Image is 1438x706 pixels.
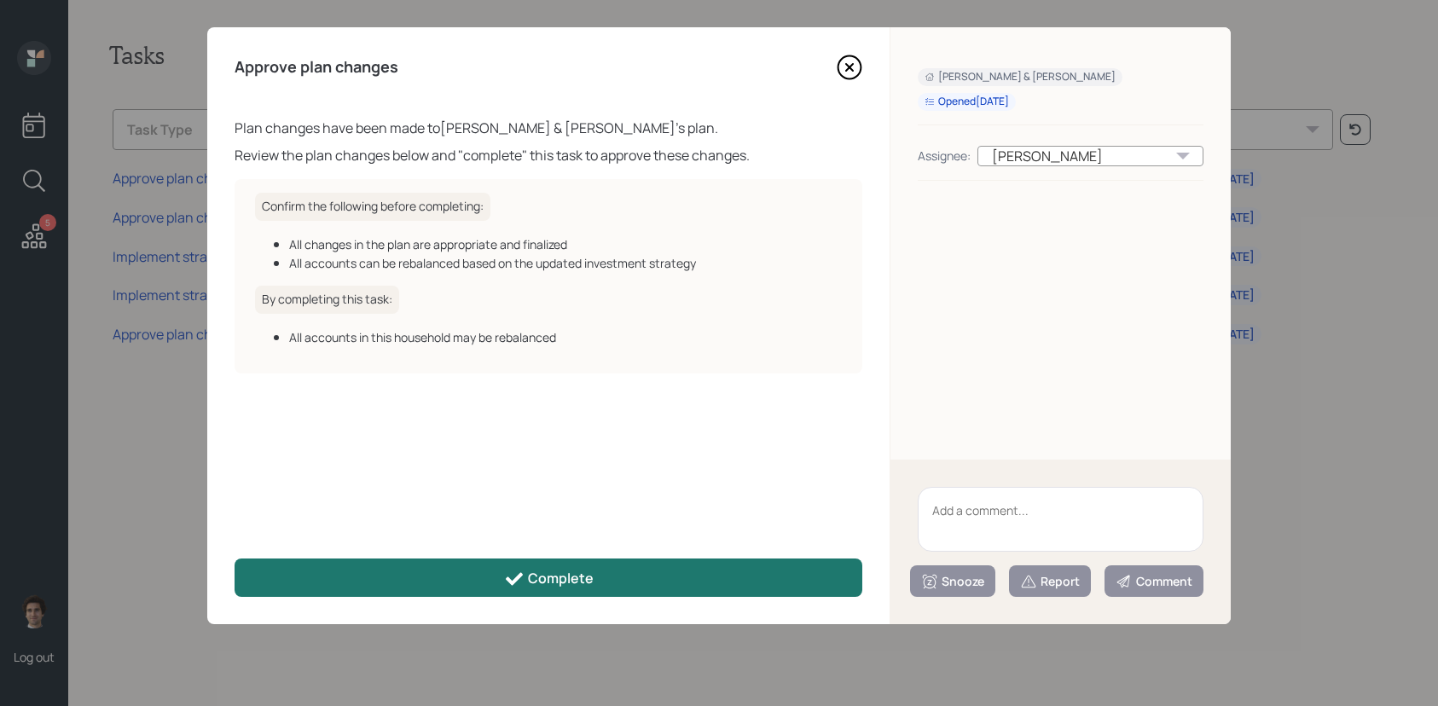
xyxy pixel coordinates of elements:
div: Review the plan changes below and "complete" this task to approve these changes. [235,145,862,165]
div: Snooze [921,573,984,590]
div: Assignee: [918,147,971,165]
h6: By completing this task: [255,286,399,314]
button: Comment [1105,565,1203,597]
div: [PERSON_NAME] & [PERSON_NAME] [925,70,1116,84]
div: All changes in the plan are appropriate and finalized [289,235,842,253]
button: Snooze [910,565,995,597]
h6: Confirm the following before completing: [255,193,490,221]
div: All accounts can be rebalanced based on the updated investment strategy [289,254,842,272]
div: Report [1020,573,1080,590]
h4: Approve plan changes [235,58,398,77]
div: Complete [504,569,594,589]
div: [PERSON_NAME] [977,146,1203,166]
div: Comment [1116,573,1192,590]
div: Plan changes have been made to [PERSON_NAME] & [PERSON_NAME] 's plan. [235,118,862,138]
button: Report [1009,565,1091,597]
button: Complete [235,558,862,597]
div: All accounts in this household may be rebalanced [289,328,842,346]
div: Opened [DATE] [925,95,1009,109]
